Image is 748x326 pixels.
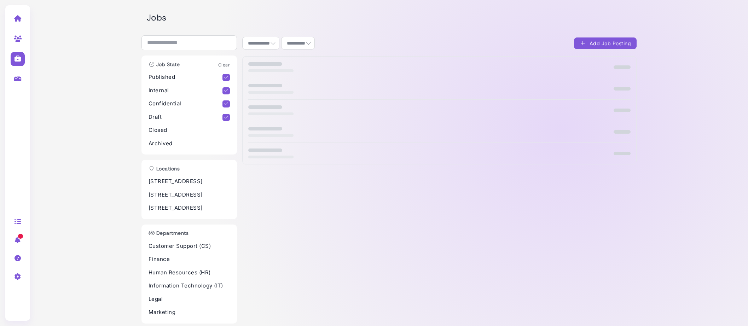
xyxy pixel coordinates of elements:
[149,204,230,212] p: [STREET_ADDRESS]
[149,73,222,81] p: Published
[147,13,637,23] h2: Jobs
[149,242,230,250] p: Customer Support (CS)
[149,113,222,121] p: Draft
[149,255,230,263] p: Finance
[149,269,230,277] p: Human Resources (HR)
[149,282,230,290] p: Information Technology (IT)
[145,230,192,236] h3: Departments
[580,40,631,47] div: Add Job Posting
[145,62,183,68] h3: Job State
[145,166,183,172] h3: Locations
[574,37,637,49] button: Add Job Posting
[149,295,230,303] p: Legal
[149,308,230,316] p: Marketing
[149,87,222,95] p: Internal
[149,191,230,199] p: [STREET_ADDRESS]
[149,177,230,186] p: [STREET_ADDRESS]
[149,140,230,148] p: Archived
[218,62,230,68] a: Clear
[149,126,230,134] p: Closed
[149,100,222,108] p: Confidential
